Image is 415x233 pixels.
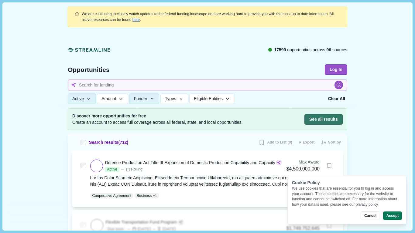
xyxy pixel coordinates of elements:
input: Search for funding [68,79,347,91]
div: Rolling [126,167,142,172]
div: $1,749,752,645 [286,225,320,232]
button: Eligible Entities [189,93,235,104]
div: Lor Ips Dolor Sitametc Adipiscing, Elitseddo eiu Temporincidid Utlaboreetd, ma aliquaen adminimve... [90,175,335,187]
button: Sort by [319,138,343,147]
button: See all results [304,114,343,125]
div: [DATE] [127,226,151,232]
span: Eligible Entities [194,96,223,101]
span: Cookie Policy [292,180,320,185]
button: Funder [129,93,159,104]
button: Bookmark this grant. [324,220,334,231]
div: Max Award [286,218,320,225]
div: [DATE] [152,226,176,232]
a: here [132,18,140,22]
span: Types [165,96,176,101]
button: Clear All [326,93,347,104]
button: Types [160,93,188,104]
span: opportunities across sources [274,47,347,53]
button: Accept [383,211,402,220]
button: Cancel [361,211,380,220]
p: Cooperative Agreement [92,193,132,198]
a: Defense Production Act Title III Expansion of Domestic Production Capability and CapacityActiveRo... [90,159,335,198]
span: Opportunities [68,66,110,73]
button: Bookmark this grant. [324,160,334,171]
button: Amount [97,93,128,104]
div: . [82,11,341,22]
span: + 1 [153,193,157,198]
div: $4,500,000,000 [286,165,320,173]
span: Amount [101,96,116,101]
button: Add to List (0) [256,138,294,147]
span: Due soon [105,227,125,232]
div: We use cookies that are essential for you to log in and access your account. These cookies are ne... [292,186,402,207]
span: Active [105,167,119,172]
button: Active [68,93,96,104]
span: Active [72,96,84,101]
div: Flexible Transportation Fund Program [105,219,177,225]
span: Search results ( 712 ) [89,139,128,146]
p: Business [137,193,152,198]
div: Max Award [286,159,320,165]
span: Funder [134,96,147,101]
span: 96 [327,47,331,52]
span: Discover more opportunities for free [72,113,242,119]
a: privacy policy [356,202,378,207]
span: Create an account to access full coverage across all federal, state, and local opportunities. [72,119,242,126]
span: 17599 [274,47,286,52]
span: We are continuing to closely watch updates to the federal funding landscape and are working hard ... [82,12,334,22]
div: Defense Production Act Title III Expansion of Domestic Production Capability and Capacity [105,160,275,166]
button: Log In [325,64,347,75]
button: Export results to CSV (250 max) [297,138,317,147]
